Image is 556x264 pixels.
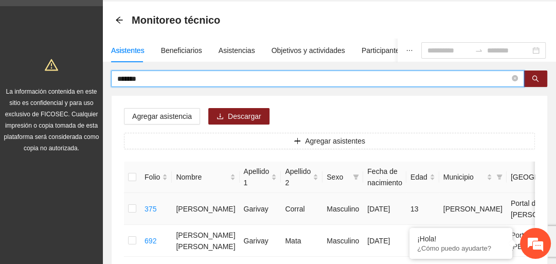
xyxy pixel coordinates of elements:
span: Apellido 2 [285,166,311,188]
div: Asistentes [111,45,145,56]
th: Nombre [172,162,239,193]
span: search [532,75,539,83]
a: 375 [145,205,156,213]
button: ellipsis [398,39,421,62]
span: Agregar asistencia [132,111,192,122]
td: Mata [281,225,322,257]
span: swap-right [475,46,483,55]
th: Edad [406,162,439,193]
span: Descargar [228,111,261,122]
span: Nombre [176,171,227,183]
td: Corral [281,193,322,225]
th: Folio [140,162,172,193]
button: search [524,71,547,87]
span: Estamos en línea. [60,79,142,183]
td: [PERSON_NAME] [439,225,507,257]
button: plusAgregar asistentes [124,133,535,149]
span: download [217,113,224,121]
td: Garivay [240,225,281,257]
span: arrow-left [115,16,123,24]
td: Masculino [322,193,363,225]
span: Apellido 1 [244,166,270,188]
span: Folio [145,171,160,183]
td: Masculino [322,225,363,257]
span: Municipio [443,171,485,183]
td: [DATE] [363,225,406,257]
span: close-circle [512,74,518,84]
span: filter [351,169,361,185]
div: Objetivos y actividades [272,45,345,56]
td: [PERSON_NAME] [439,193,507,225]
span: filter [353,174,359,180]
p: ¿Cómo puedo ayudarte? [417,244,505,252]
td: [DATE] [363,193,406,225]
th: Apellido 1 [240,162,281,193]
th: Fecha de nacimiento [363,162,406,193]
td: 0 [406,225,439,257]
div: Chatee con nosotros ahora [53,52,173,66]
div: Back [115,16,123,25]
div: Beneficiarios [161,45,202,56]
span: Edad [410,171,427,183]
div: ¡Hola! [417,235,505,243]
span: filter [494,169,505,185]
td: 13 [406,193,439,225]
span: Sexo [327,171,349,183]
td: [PERSON_NAME] [172,193,239,225]
span: Monitoreo técnico [132,12,220,28]
span: ellipsis [406,47,413,54]
span: close-circle [512,75,518,81]
div: Participantes [362,45,403,56]
span: La información contenida en este sitio es confidencial y para uso exclusivo de FICOSEC. Cualquier... [4,88,99,152]
th: Municipio [439,162,507,193]
a: 692 [145,237,156,245]
span: to [475,46,483,55]
span: plus [294,137,301,146]
button: Agregar asistencia [124,108,200,125]
span: Agregar asistentes [305,135,365,147]
td: [PERSON_NAME] [PERSON_NAME] [172,225,239,257]
div: Minimizar ventana de chat en vivo [169,5,193,30]
span: warning [45,58,58,72]
div: Asistencias [219,45,255,56]
span: filter [496,174,503,180]
textarea: Escriba su mensaje y pulse “Intro” [5,164,196,200]
button: downloadDescargar [208,108,270,125]
th: Apellido 2 [281,162,322,193]
td: Garivay [240,193,281,225]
